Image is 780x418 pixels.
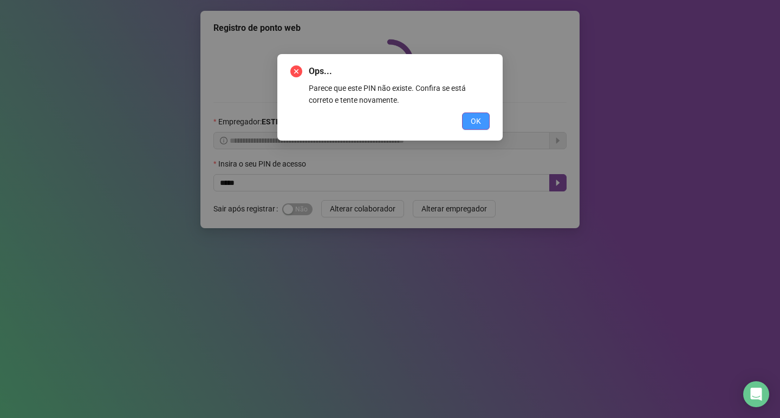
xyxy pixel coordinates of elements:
span: OK [471,115,481,127]
div: Parece que este PIN não existe. Confira se está correto e tente novamente. [309,82,490,106]
div: Open Intercom Messenger [743,381,769,407]
button: OK [462,112,490,130]
span: close-circle [290,65,302,77]
span: Ops... [309,65,490,78]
